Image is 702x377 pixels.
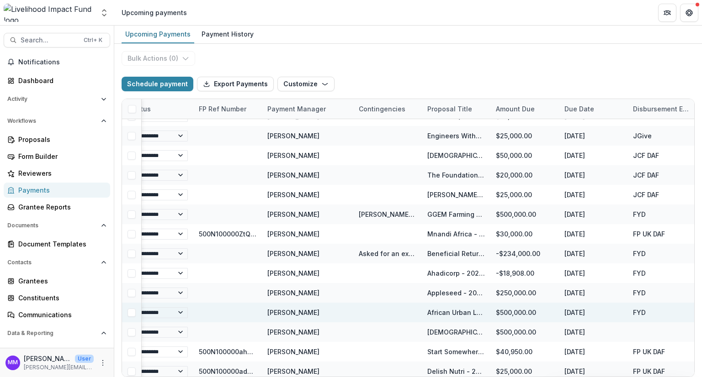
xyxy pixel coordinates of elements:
[490,322,559,342] div: $500,000.00
[267,347,319,356] div: [PERSON_NAME]
[18,310,103,319] div: Communications
[197,77,274,91] button: Export Payments
[18,76,103,85] div: Dashboard
[490,263,559,283] div: -$18,908.00
[7,259,97,266] span: Contacts
[4,92,110,106] button: Open Activity
[422,99,490,119] div: Proposal Title
[633,190,659,199] div: JCF DAF
[24,354,71,363] p: [PERSON_NAME]
[427,367,485,376] div: Delish Nutri - 2025 - Lab GTKY
[267,190,319,199] div: [PERSON_NAME]
[427,249,485,258] div: Beneficial Returns (Sistema Bio) - 2023 Loan
[628,104,696,114] div: Disbursement Entity
[633,229,665,239] div: FP UK DAF
[18,293,103,303] div: Constituents
[24,363,94,372] p: [PERSON_NAME][EMAIL_ADDRESS][DOMAIN_NAME]
[7,222,97,229] span: Documents
[267,229,319,239] div: [PERSON_NAME]
[427,131,485,141] div: Engineers Without Borders [GEOGRAPHIC_DATA]-2025
[122,8,187,17] div: Upcoming payments
[427,347,485,356] div: Start Somewhere - 2025 Grant - TwistBlock Automation Tool
[18,276,103,286] div: Grantees
[490,104,540,114] div: Amount Due
[8,360,18,366] div: Miriam Mwangi
[193,99,262,119] div: FP Ref Number
[633,308,646,317] div: FYD
[4,114,110,128] button: Open Workflows
[125,99,193,119] div: Status
[4,218,110,233] button: Open Documents
[18,185,103,195] div: Payments
[427,170,485,180] div: The Foundation for Child Health and Mental Health in [GEOGRAPHIC_DATA] and [GEOGRAPHIC_DATA] 2025
[4,236,110,251] a: Document Templates
[199,347,256,356] div: 500N100000ahHovIAE
[658,4,676,22] button: Partners
[490,204,559,224] div: $500,000.00
[490,244,559,263] div: -$234,000.00
[4,307,110,322] a: Communications
[559,244,628,263] div: [DATE]
[122,77,193,91] button: Schedule payment
[353,99,422,119] div: Contingencies
[18,239,103,249] div: Document Templates
[277,77,335,91] button: Customize
[267,131,319,141] div: [PERSON_NAME]
[4,255,110,270] button: Open Contacts
[628,99,696,119] div: Disbursement Entity
[267,327,319,337] div: [PERSON_NAME]
[4,33,110,47] button: Search...
[359,209,416,219] div: [PERSON_NAME] working w/ [PERSON_NAME] on what account to send to
[559,185,628,204] div: [DATE]
[267,209,319,219] div: [PERSON_NAME]
[7,118,97,124] span: Workflows
[267,170,319,180] div: [PERSON_NAME]
[353,104,411,114] div: Contingencies
[427,268,485,278] div: Ahadicorp - 2024 Loan
[559,263,628,283] div: [DATE]
[7,96,97,102] span: Activity
[490,283,559,303] div: $250,000.00
[490,165,559,185] div: $20,000.00
[4,199,110,215] a: Grantee Reports
[267,308,319,317] div: [PERSON_NAME]
[122,27,194,41] div: Upcoming Payments
[4,132,110,147] a: Proposals
[633,288,646,298] div: FYD
[490,126,559,146] div: $25,000.00
[4,149,110,164] a: Form Builder
[262,99,353,119] div: Payment Manager
[97,357,108,368] button: More
[633,249,646,258] div: FYD
[18,135,103,144] div: Proposals
[427,151,485,160] div: [DEMOGRAPHIC_DATA] World Watch 2025
[267,249,319,258] div: [PERSON_NAME]
[18,58,106,66] span: Notifications
[75,355,94,363] p: User
[267,151,319,160] div: [PERSON_NAME]
[4,326,110,340] button: Open Data & Reporting
[633,209,646,219] div: FYD
[490,224,559,244] div: $30,000.00
[193,104,252,114] div: FP Ref Number
[490,303,559,322] div: $500,000.00
[199,229,256,239] div: 500N100000ZtQ5tIAF
[559,303,628,322] div: [DATE]
[559,322,628,342] div: [DATE]
[559,99,628,119] div: Due Date
[4,344,110,359] a: Dashboard
[199,367,256,376] div: 500N100000adnqZIAQ
[559,104,600,114] div: Due Date
[633,367,665,376] div: FP UK DAF
[427,308,485,317] div: African Urban Lab - Secondary Cities - 2024-27 Grant
[198,27,257,41] div: Payment History
[21,37,78,44] span: Search...
[559,283,628,303] div: [DATE]
[4,290,110,305] a: Constituents
[267,288,319,298] div: [PERSON_NAME]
